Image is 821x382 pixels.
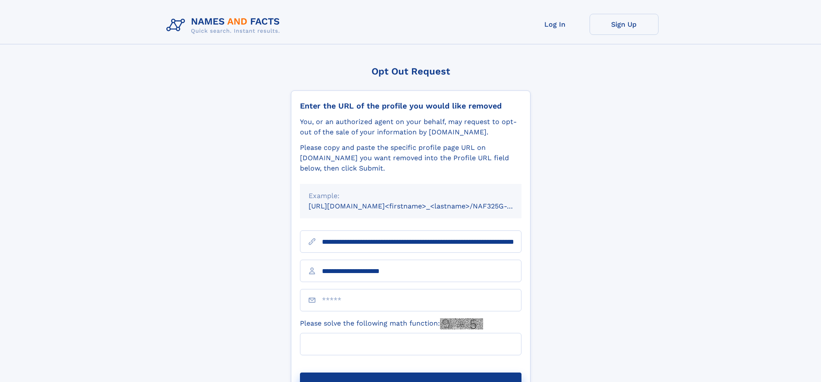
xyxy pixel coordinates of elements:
[309,202,538,210] small: [URL][DOMAIN_NAME]<firstname>_<lastname>/NAF325G-xxxxxxxx
[300,143,521,174] div: Please copy and paste the specific profile page URL on [DOMAIN_NAME] you want removed into the Pr...
[521,14,590,35] a: Log In
[291,66,531,77] div: Opt Out Request
[309,191,513,201] div: Example:
[300,101,521,111] div: Enter the URL of the profile you would like removed
[300,318,483,329] label: Please solve the following math function:
[300,117,521,137] div: You, or an authorized agent on your behalf, may request to opt-out of the sale of your informatio...
[590,14,659,35] a: Sign Up
[163,14,287,37] img: Logo Names and Facts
